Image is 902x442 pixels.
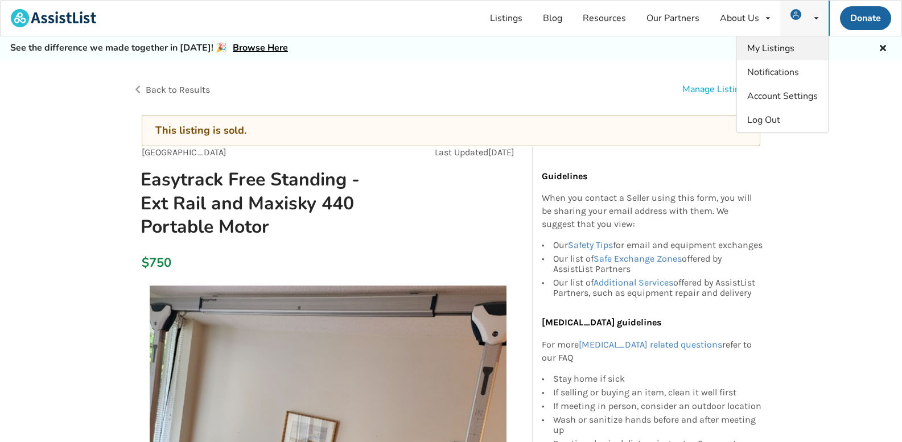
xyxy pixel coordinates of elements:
span: Notifications [747,66,799,79]
div: Our list of offered by AssistList Partners [553,252,764,276]
img: assistlist-logo [11,9,96,27]
span: Log Out [747,114,780,126]
img: user icon [790,9,801,20]
div: This listing is sold. [155,124,747,137]
b: Guidelines [542,171,587,181]
span: My Listings [747,42,794,55]
span: Account Settings [747,90,818,102]
a: Our Partners [636,1,710,36]
a: Listings [480,1,533,36]
a: Donate [840,6,891,30]
span: Last Updated [435,147,488,158]
a: [MEDICAL_DATA] related questions [579,339,722,350]
div: Our for email and equipment exchanges [553,240,764,252]
h1: Easytrack Free Standing - Ext Rail and Maxisky 440 Portable Motor [131,168,401,238]
a: Resources [572,1,636,36]
h5: See the difference we made together in [DATE]! 🎉 [10,42,288,54]
a: Safety Tips [568,239,613,250]
p: For more refer to our FAQ [542,338,764,365]
div: Stay home if sick [553,374,764,386]
p: When you contact a Seller using this form, you will be sharing your email address with them. We s... [542,192,764,231]
span: [DATE] [488,147,514,158]
div: If selling or buying an item, clean it well first [553,386,764,399]
div: Our list of offered by AssistList Partners, such as equipment repair and delivery [553,276,764,298]
b: [MEDICAL_DATA] guidelines [542,317,661,328]
div: Manage Listing [682,83,745,96]
span: Back to Results [146,84,210,95]
div: $750 [142,255,148,271]
a: Blog [533,1,572,36]
div: About Us [720,14,759,23]
div: Wash or sanitize hands before and after meeting up [553,413,764,437]
div: If meeting in person, consider an outdoor location [553,399,764,413]
a: Browse Here [233,42,288,54]
a: Additional Services [594,277,673,288]
span: [GEOGRAPHIC_DATA] [142,147,226,158]
a: Safe Exchange Zones [594,253,682,264]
